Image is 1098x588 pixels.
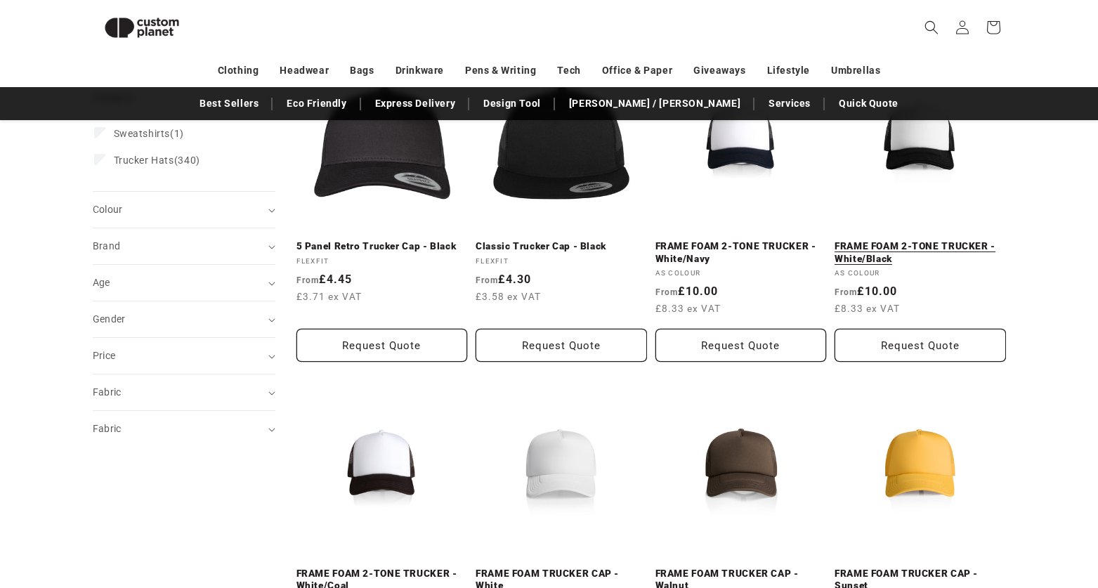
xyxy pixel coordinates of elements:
[280,58,329,83] a: Headwear
[602,58,672,83] a: Office & Paper
[655,329,827,362] : Request Quote
[296,240,468,253] a: 5 Panel Retro Trucker Cap - Black
[280,91,353,116] a: Eco Friendly
[762,91,818,116] a: Services
[562,91,747,116] a: [PERSON_NAME] / [PERSON_NAME]
[93,301,275,337] summary: Gender (0 selected)
[114,127,184,140] span: (1)
[368,91,463,116] a: Express Delivery
[832,91,906,116] a: Quick Quote
[476,91,548,116] a: Design Tool
[114,154,200,166] span: (340)
[767,58,810,83] a: Lifestyle
[465,58,536,83] a: Pens & Writing
[831,58,880,83] a: Umbrellas
[916,12,947,43] summary: Search
[693,58,745,83] a: Giveaways
[93,386,122,398] span: Fabric
[93,374,275,410] summary: Fabric (0 selected)
[476,240,647,253] a: Classic Trucker Cap - Black
[114,155,174,166] span: Trucker Hats
[93,277,110,288] span: Age
[835,329,1006,362] : Request Quote
[857,436,1098,588] iframe: Chat Widget
[93,350,116,361] span: Price
[476,329,647,362] button: Request Quote
[396,58,444,83] a: Drinkware
[93,6,191,50] img: Custom Planet
[350,58,374,83] a: Bags
[557,58,580,83] a: Tech
[192,91,266,116] a: Best Sellers
[93,338,275,374] summary: Price
[218,58,259,83] a: Clothing
[93,240,121,251] span: Brand
[114,128,171,139] span: Sweatshirts
[655,240,827,265] a: FRAME FOAM 2-TONE TRUCKER - White/Navy
[93,313,126,325] span: Gender
[93,411,275,447] summary: Fabric (0 selected)
[835,240,1006,265] a: FRAME FOAM 2-TONE TRUCKER - White/Black
[93,423,122,434] span: Fabric
[93,192,275,228] summary: Colour (0 selected)
[296,329,468,362] : Request Quote
[93,265,275,301] summary: Age (0 selected)
[93,228,275,264] summary: Brand (0 selected)
[93,204,123,215] span: Colour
